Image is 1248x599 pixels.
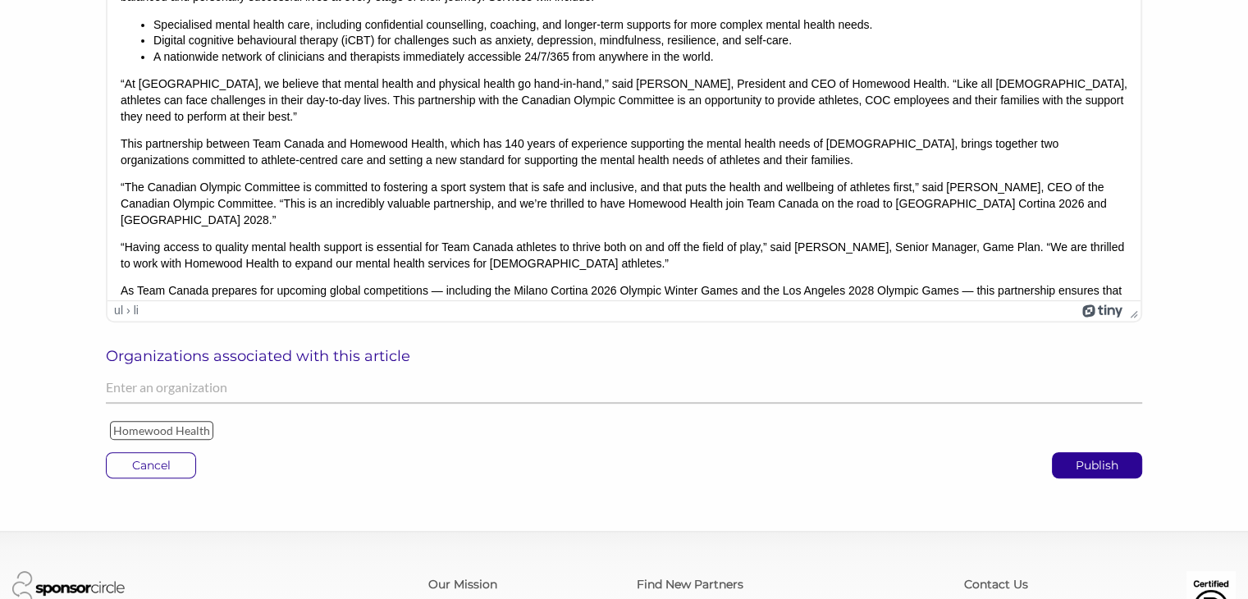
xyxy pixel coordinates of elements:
li: A nationwide network of clinicians and therapists immediately accessible 24/7/365 from anywhere i... [46,63,1020,80]
p: This partnership between Team Canada and Homewood Health, which has 140 years of experience suppo... [13,150,1020,182]
p: As Team Canada prepares for upcoming global competitions — including the Milano Cortina 2026 Olym... [13,297,1020,329]
li: Digital cognitive behavioural therapy (iCBT) for challenges such as anxiety, depression, mindfuln... [46,47,1020,63]
a: Our Mission [428,577,497,592]
div: Press the Up and Down arrow keys to resize the editor. [1123,301,1141,321]
p: “The Canadian Olympic Committee is committed to fostering a sport system that is safe and inclusi... [13,194,1020,242]
p: “At [GEOGRAPHIC_DATA], we believe that mental health and physical health go hand-in-hand,” said [... [13,90,1020,139]
a: Find New Partners [637,577,743,592]
p: Publish [1053,453,1141,478]
li: Specialised mental health care, including confidential counselling, coaching, and longer-term sup... [46,31,1020,48]
input: Enter an organization [106,372,1142,404]
div: li [134,304,139,318]
p: “Having access to quality mental health support is essential for Team Canada athletes to thrive b... [13,254,1020,286]
a: Powered by Tiny [1082,304,1123,317]
p: Cancel [107,453,195,478]
div: ul [114,304,123,318]
div: › [126,304,130,318]
a: Contact Us [964,577,1028,592]
h6: Organizations associated with this article [106,347,1142,365]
